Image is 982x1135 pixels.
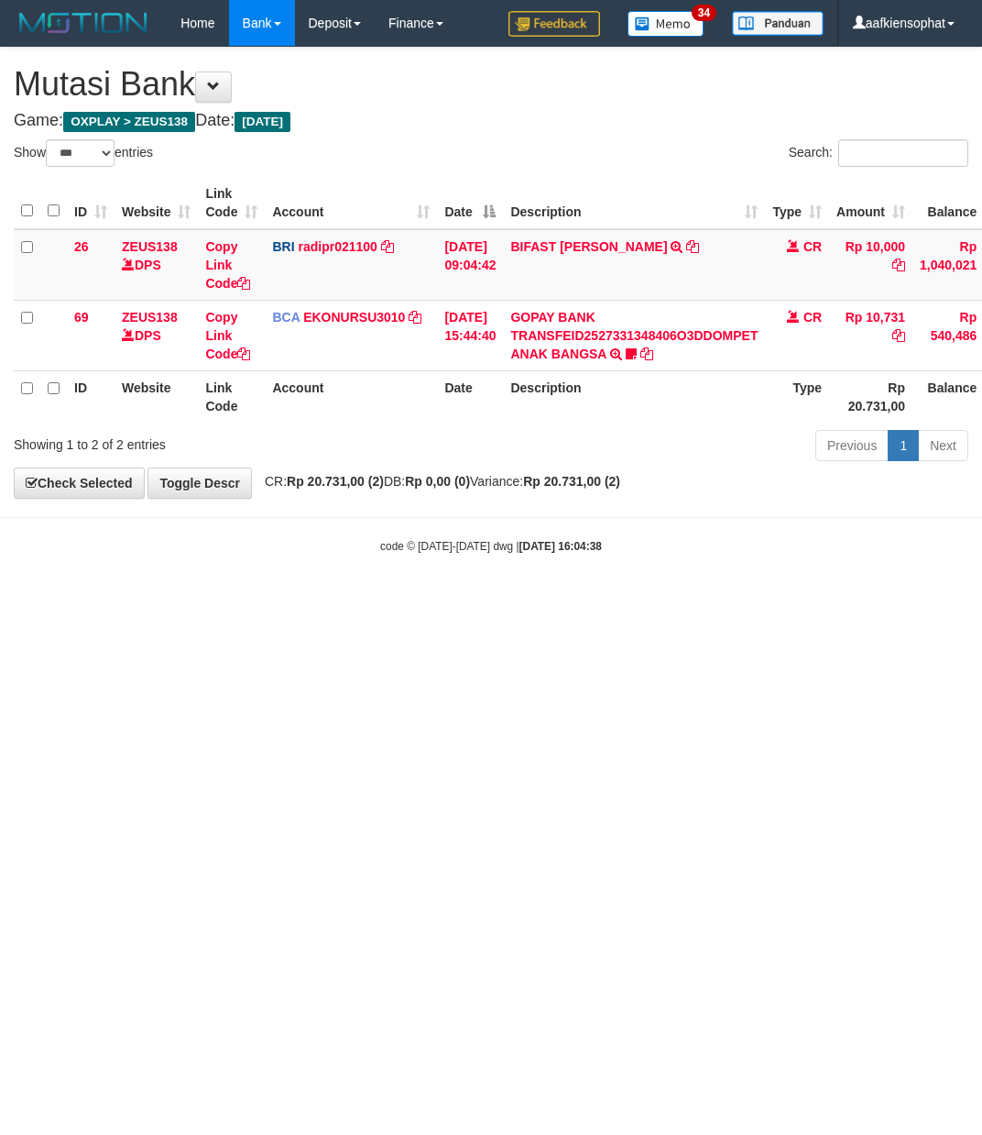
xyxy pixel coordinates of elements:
span: CR: DB: Variance: [256,474,620,489]
th: Type: activate to sort column ascending [765,177,829,229]
a: Copy Rp 10,000 to clipboard [892,258,905,272]
a: Copy GOPAY BANK TRANSFEID2527331348406O3DDOMPET ANAK BANGSA to clipboard [640,347,653,361]
a: BIFAST [PERSON_NAME] [510,239,667,254]
th: Website [115,370,198,423]
th: Description [503,370,765,423]
td: DPS [115,229,198,301]
th: Date: activate to sort column descending [437,177,503,229]
h4: Game: Date: [14,112,968,130]
th: ID: activate to sort column ascending [67,177,115,229]
th: Rp 20.731,00 [829,370,912,423]
td: DPS [115,300,198,370]
span: OXPLAY > ZEUS138 [63,112,195,132]
input: Search: [838,139,968,167]
div: Showing 1 to 2 of 2 entries [14,428,396,454]
span: [DATE] [235,112,290,132]
strong: Rp 0,00 (0) [405,474,470,489]
img: Button%20Memo.svg [627,11,704,37]
a: Previous [815,430,889,461]
strong: Rp 20.731,00 (2) [287,474,384,489]
span: 69 [74,310,89,325]
strong: Rp 20.731,00 (2) [523,474,620,489]
th: Amount: activate to sort column ascending [829,177,912,229]
a: ZEUS138 [122,239,178,254]
a: Check Selected [14,468,145,499]
span: CR [803,310,822,325]
a: Copy Link Code [205,239,250,291]
a: GOPAY BANK TRANSFEID2527331348406O3DDOMPET ANAK BANGSA [510,310,758,361]
small: code © [DATE]-[DATE] dwg | [380,540,602,553]
td: [DATE] 09:04:42 [437,229,503,301]
th: Date [437,370,503,423]
a: Toggle Descr [147,468,252,499]
th: ID [67,370,115,423]
a: Next [918,430,968,461]
a: radipr021100 [298,239,376,254]
img: MOTION_logo.png [14,9,153,37]
td: Rp 10,000 [829,229,912,301]
span: BRI [272,239,294,254]
a: Copy EKONURSU3010 to clipboard [409,310,421,325]
strong: [DATE] 16:04:38 [519,540,602,553]
label: Search: [789,139,968,167]
a: ZEUS138 [122,310,178,325]
h1: Mutasi Bank [14,66,968,103]
th: Link Code: activate to sort column ascending [198,177,265,229]
span: CR [803,239,822,254]
a: Copy radipr021100 to clipboard [381,239,394,254]
th: Account: activate to sort column ascending [265,177,437,229]
th: Website: activate to sort column ascending [115,177,198,229]
a: Copy Link Code [205,310,250,361]
td: [DATE] 15:44:40 [437,300,503,370]
th: Link Code [198,370,265,423]
th: Account [265,370,437,423]
img: panduan.png [732,11,824,36]
img: Feedback.jpg [508,11,600,37]
th: Description: activate to sort column ascending [503,177,765,229]
select: Showentries [46,139,115,167]
label: Show entries [14,139,153,167]
a: Copy Rp 10,731 to clipboard [892,328,905,343]
th: Type [765,370,829,423]
a: EKONURSU3010 [303,310,405,325]
a: 1 [888,430,919,461]
span: 26 [74,239,89,254]
span: 34 [692,5,716,21]
a: Copy BIFAST ERIKA S PAUN to clipboard [686,239,699,254]
span: BCA [272,310,300,325]
td: Rp 10,731 [829,300,912,370]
